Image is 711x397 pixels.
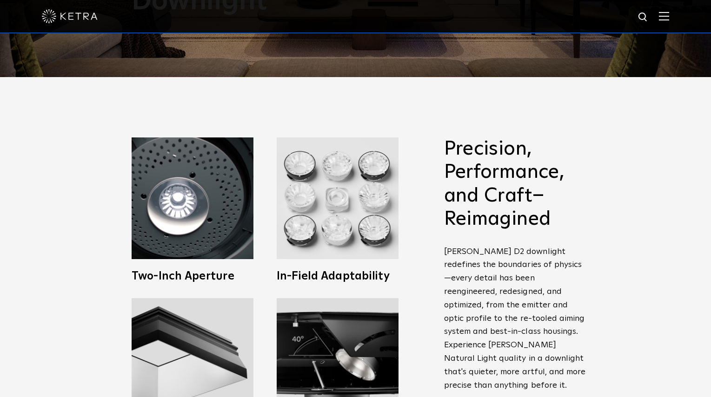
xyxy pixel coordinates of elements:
h3: In-Field Adaptability [277,271,399,282]
img: Hamburger%20Nav.svg [659,12,669,20]
img: Ketra 2 [132,137,253,259]
h3: Two-Inch Aperture [132,271,253,282]
h2: Precision, Performance, and Craft–Reimagined [444,137,588,231]
img: ketra-logo-2019-white [42,9,98,23]
img: Ketra D2 LED Downlight fixtures with Wireless Control [277,137,399,259]
p: [PERSON_NAME] D2 downlight redefines the boundaries of physics—every detail has been reengineered... [444,245,588,392]
img: search icon [638,12,649,23]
